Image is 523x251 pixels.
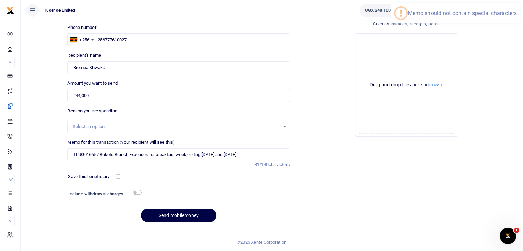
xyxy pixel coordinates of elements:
h6: Include withdrawal charges [68,191,139,197]
div: Drag and drop files here or [358,81,455,88]
iframe: Intercom live chat [500,228,516,244]
span: 1 [514,228,519,233]
span: UGX 248,100 [365,7,391,14]
span: Tugende Limited [41,7,78,13]
li: M [6,57,15,68]
li: Wallet ballance [357,4,399,17]
label: Save this beneficiary [68,173,109,180]
input: UGX [67,89,290,102]
input: Enter phone number [67,33,290,46]
span: 81/140 [254,162,269,167]
label: Reason you are spending [67,108,117,114]
label: Phone number [67,24,96,31]
div: ! [400,8,402,19]
label: Recipient's name [67,52,101,59]
button: Send mobilemoney [141,209,216,222]
div: Uganda: +256 [68,34,95,46]
div: Memo should not contain special characters [408,10,517,17]
a: logo-small logo-large logo-large [6,8,14,13]
div: File Uploader [355,33,458,137]
label: Amount you want to send [67,80,117,87]
div: +256 [79,36,89,43]
a: UGX 248,100 [360,4,396,17]
li: M [6,216,15,227]
span: characters [269,162,290,167]
input: Enter extra information [67,148,290,161]
div: Select an option [73,123,280,130]
label: Memo for this transaction (Your recipient will see this) [67,139,175,146]
input: Loading name... [67,61,290,74]
img: logo-small [6,7,14,15]
li: Ac [6,174,15,185]
button: browse [428,82,443,87]
h4: Such as invoices, receipts, notes [295,20,517,28]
